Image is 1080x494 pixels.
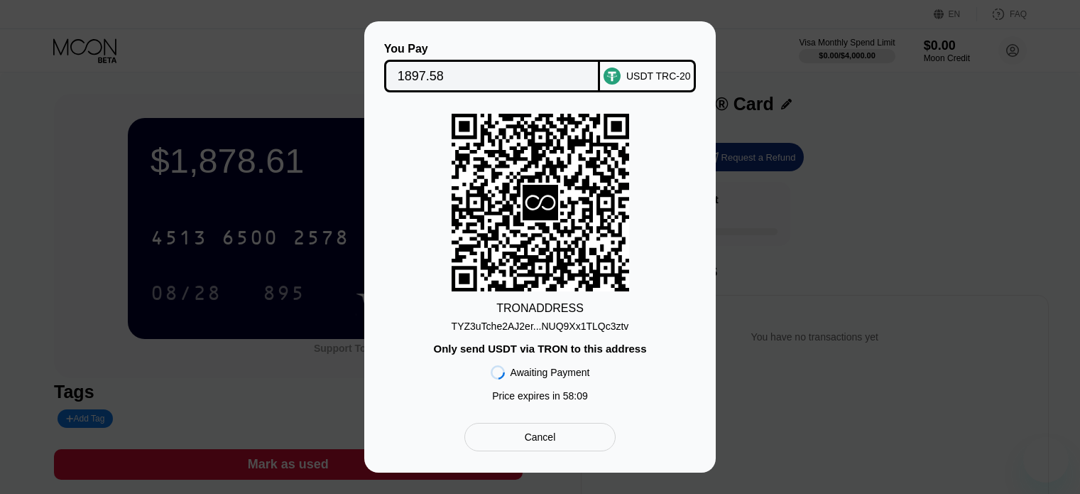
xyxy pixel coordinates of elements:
div: Awaiting Payment [511,367,590,378]
div: Price expires in [492,390,588,402]
div: TRON ADDRESS [496,302,584,315]
span: 58 : 09 [563,390,588,402]
div: You PayUSDT TRC-20 [386,43,694,92]
div: You Pay [384,43,601,55]
div: USDT TRC-20 [626,70,691,82]
div: Cancel [525,431,556,444]
div: Only send USDT via TRON to this address [433,343,646,355]
iframe: زر إطلاق نافذة المراسلة [1023,437,1069,483]
div: TYZ3uTche2AJ2er...NUQ9Xx1TLQc3ztv [452,321,629,332]
div: TYZ3uTche2AJ2er...NUQ9Xx1TLQc3ztv [452,315,629,332]
div: Cancel [464,423,616,451]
